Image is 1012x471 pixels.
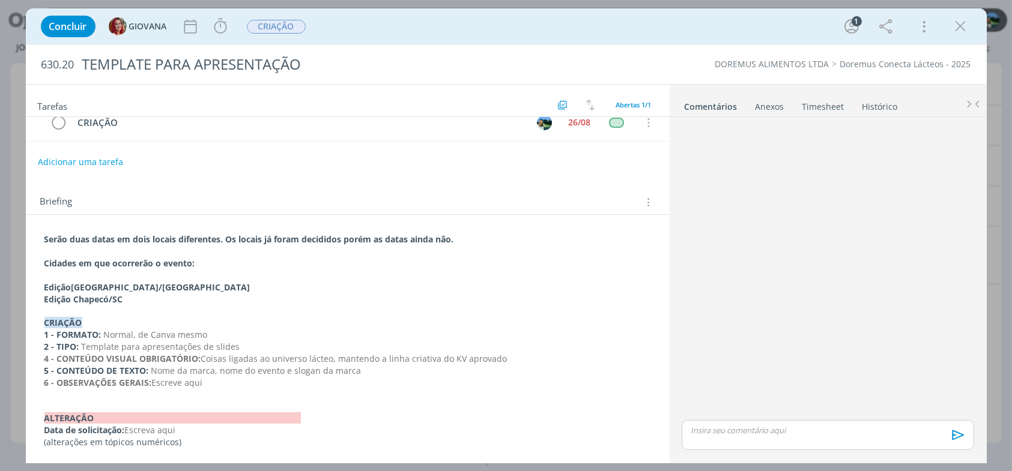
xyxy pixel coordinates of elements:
[129,22,167,31] span: GIOVANA
[246,19,306,34] button: CRIAÇÃO
[44,436,651,448] p: (alterações em tópicos numéricos)
[586,100,595,110] img: arrow-down-up.svg
[44,353,201,364] strong: 4 - CONTEÚDO VISUAL OBRIGATÓRIO:
[109,17,127,35] img: G
[44,377,152,388] strong: 6 - OBSERVAÇÕES GERAIS:
[201,353,508,364] span: Coisas ligadas ao universo lácteo, mantendo a linha criativa do KV aprovado
[77,50,579,79] div: TEMPLATE PARA APRESENTAÇÃO
[862,95,898,113] a: Histórico
[684,95,738,113] a: Comentários
[44,293,123,305] strong: Edição Chapecó/SC
[40,194,73,210] span: Briefing
[104,329,208,340] span: Normal, de Canva mesmo
[152,377,203,388] span: Escreve aqui
[44,329,102,340] strong: 1 - FORMATO:
[44,317,82,328] strong: CRIAÇÃO
[569,118,591,127] div: 26/08
[38,98,68,112] span: Tarefas
[71,281,250,293] strong: [GEOGRAPHIC_DATA]/[GEOGRAPHIC_DATA]
[73,115,526,130] div: CRIAÇÃO
[537,115,552,130] img: V
[41,58,74,71] span: 630.20
[802,95,845,113] a: Timesheet
[840,58,971,70] a: Doremus Conecta Lácteos - 2025
[44,341,79,352] strong: 2 - TIPO:
[536,113,554,131] button: V
[26,8,987,463] div: dialog
[44,233,454,245] strong: Serão duas datas em dois locais diferentes. Os locais já foram decididos porém as datas ainda não.
[44,281,71,293] strong: Edição
[44,365,149,376] strong: 5 - CONTEÚDO DE TEXTO:
[44,257,195,269] strong: Cidades em que ocorrerão o evento:
[37,151,124,173] button: Adicionar uma tarefa
[109,17,167,35] button: GGIOVANA
[44,412,301,424] strong: ALTERAÇÃO
[715,58,829,70] a: DOREMUS ALIMENTOS LTDA
[756,101,784,113] div: Anexos
[852,16,862,26] div: 1
[125,424,176,436] span: Escreva aqui
[82,341,240,352] span: Template para apresentações de slides
[616,100,652,109] span: Abertas 1/1
[247,20,306,34] span: CRIAÇÃO
[151,365,362,376] span: Nome da marca, nome do evento e slogan da marca
[41,16,95,37] button: Concluir
[44,424,125,436] strong: Data de solicitação:
[49,22,87,31] span: Concluir
[842,17,861,36] button: 1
